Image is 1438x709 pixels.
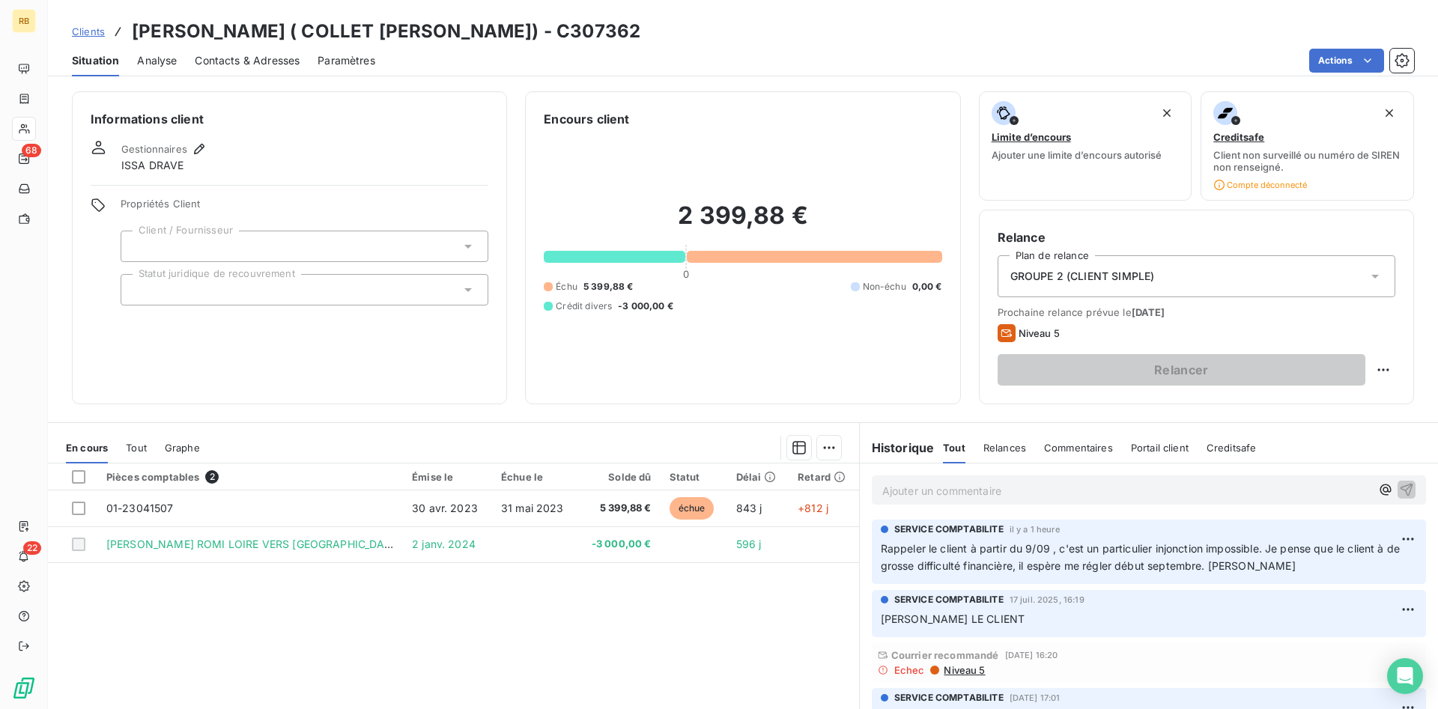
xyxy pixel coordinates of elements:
[1213,179,1307,191] span: Compte déconnecté
[126,442,147,454] span: Tout
[881,542,1404,572] span: Rappeler le client à partir du 9/09 , c'est un particulier injonction impossible. Je pense que le...
[998,306,1395,318] span: Prochaine relance prévue le
[894,664,925,676] span: Echec
[894,691,1004,705] span: SERVICE COMPTABILITE
[72,53,119,68] span: Situation
[736,471,780,483] div: Délai
[12,676,36,700] img: Logo LeanPay
[72,24,105,39] a: Clients
[165,442,200,454] span: Graphe
[121,158,184,173] span: ISSA DRAVE
[798,471,850,483] div: Retard
[1387,658,1423,694] div: Open Intercom Messenger
[586,471,651,483] div: Solde dû
[942,664,985,676] span: Niveau 5
[72,25,105,37] span: Clients
[1201,91,1414,201] button: CreditsafeClient non surveillé ou numéro de SIREN non renseigné.Compte déconnecté
[133,283,145,296] input: Ajouter une valeur
[106,502,174,514] span: 01-23041507
[1132,306,1165,318] span: [DATE]
[992,149,1162,161] span: Ajouter une limite d’encours autorisé
[1010,595,1084,604] span: 17 juil. 2025, 16:19
[863,280,906,293] span: Non-échu
[556,299,612,313] span: Crédit divers
[586,537,651,552] span: -3 000,00 €
[798,502,828,514] span: +812 j
[670,497,715,520] span: échue
[1010,525,1060,534] span: il y a 1 heure
[618,299,673,313] span: -3 000,00 €
[22,144,41,157] span: 68
[912,280,942,293] span: 0,00 €
[1019,327,1060,339] span: Niveau 5
[1010,269,1155,284] span: GROUPE 2 (CLIENT SIMPLE)
[586,501,651,516] span: 5 399,88 €
[412,502,478,514] span: 30 avr. 2023
[205,470,219,484] span: 2
[91,110,488,128] h6: Informations client
[1044,442,1113,454] span: Commentaires
[894,523,1004,536] span: SERVICE COMPTABILITE
[501,471,568,483] div: Échue le
[137,53,177,68] span: Analyse
[556,280,577,293] span: Échu
[106,470,394,484] div: Pièces comptables
[412,471,483,483] div: Émise le
[860,439,935,457] h6: Historique
[66,442,108,454] span: En cours
[1213,149,1401,173] span: Client non surveillé ou numéro de SIREN non renseigné.
[894,593,1004,606] span: SERVICE COMPTABILITE
[1213,131,1264,143] span: Creditsafe
[998,354,1365,386] button: Relancer
[891,649,999,661] span: Courrier recommandé
[12,147,35,171] a: 68
[881,612,1025,625] span: [PERSON_NAME] LE CLIENT
[544,110,629,128] h6: Encours client
[121,198,488,219] span: Propriétés Client
[992,131,1071,143] span: Limite d’encours
[683,268,689,280] span: 0
[1207,442,1257,454] span: Creditsafe
[1010,693,1061,702] span: [DATE] 17:01
[318,53,375,68] span: Paramètres
[132,18,640,45] h3: [PERSON_NAME] ( COLLET [PERSON_NAME]) - C307362
[501,502,564,514] span: 31 mai 2023
[12,9,36,33] div: RB
[1131,442,1189,454] span: Portail client
[106,538,401,550] span: [PERSON_NAME] ROMI LOIRE VERS [GEOGRAPHIC_DATA]
[943,442,965,454] span: Tout
[1005,651,1058,660] span: [DATE] 16:20
[23,541,41,555] span: 22
[195,53,300,68] span: Contacts & Adresses
[983,442,1026,454] span: Relances
[736,502,762,514] span: 843 j
[121,143,187,155] span: Gestionnaires
[583,280,634,293] span: 5 399,88 €
[1309,49,1384,73] button: Actions
[736,538,762,550] span: 596 j
[133,240,145,253] input: Ajouter une valeur
[979,91,1192,201] button: Limite d’encoursAjouter une limite d’encours autorisé
[998,228,1395,246] h6: Relance
[412,538,476,550] span: 2 janv. 2024
[670,471,718,483] div: Statut
[544,201,941,246] h2: 2 399,88 €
